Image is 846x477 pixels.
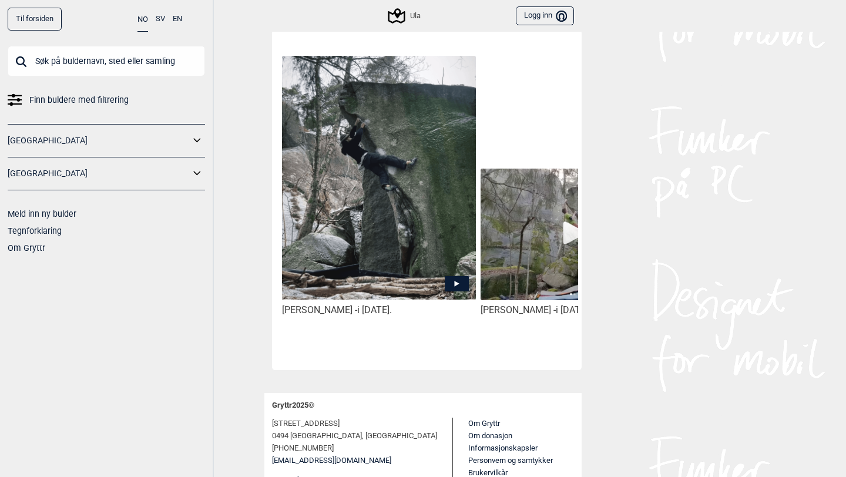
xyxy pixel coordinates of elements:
a: [EMAIL_ADDRESS][DOMAIN_NAME] [272,455,391,467]
a: [GEOGRAPHIC_DATA] [8,132,190,149]
div: Ula [390,9,420,23]
span: Finn buldere med filtrering [29,92,129,109]
button: SV [156,8,165,31]
a: Meld inn ny bulder [8,209,76,219]
div: Gryttr 2025 © [272,393,574,418]
div: [PERSON_NAME] - [481,304,674,317]
a: Om Gryttr [8,243,45,253]
span: i [DATE]. [357,304,392,315]
input: Søk på buldernavn, sted eller samling [8,46,205,76]
a: Om Gryttr [468,419,500,428]
img: HC pa Memento mori [481,169,674,300]
a: Informasjonskapsler [468,444,538,452]
button: Logg inn [516,6,574,26]
a: Om donasjon [468,431,512,440]
a: Til forsiden [8,8,62,31]
div: [PERSON_NAME] - [282,304,476,317]
a: Personvern og samtykker [468,456,553,465]
a: [GEOGRAPHIC_DATA] [8,165,190,182]
span: [PHONE_NUMBER] [272,442,334,455]
img: Mathias pa Memento mori [282,56,476,300]
span: [STREET_ADDRESS] [272,418,340,430]
a: Finn buldere med filtrering [8,92,205,109]
a: Brukervilkår [468,468,508,477]
button: EN [173,8,182,31]
a: Tegnforklaring [8,226,62,236]
button: NO [137,8,148,32]
span: 0494 [GEOGRAPHIC_DATA], [GEOGRAPHIC_DATA] [272,430,437,442]
span: i [DATE]. [556,304,590,315]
